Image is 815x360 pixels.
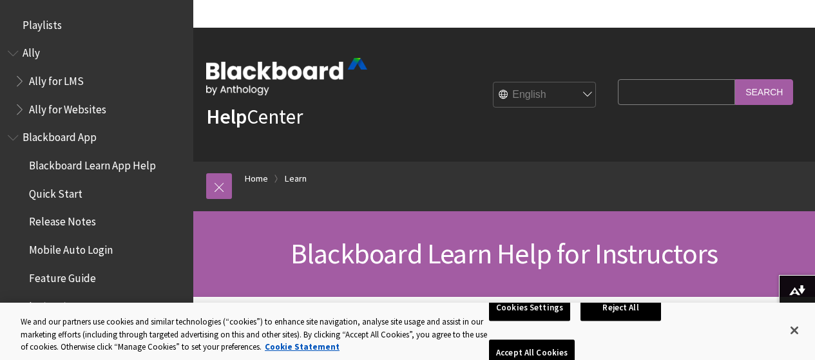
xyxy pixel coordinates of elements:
a: HelpCenter [206,104,303,129]
div: We and our partners use cookies and similar technologies (“cookies”) to enhance site navigation, ... [21,316,489,354]
a: Home [245,171,268,187]
span: Feature Guide [29,267,96,285]
span: Playlists [23,14,62,32]
a: More information about your privacy, opens in a new tab [265,341,340,352]
button: Reject All [580,294,661,321]
span: Ally for LMS [29,70,84,88]
span: Quick Start [29,183,82,200]
img: Blackboard by Anthology [206,58,367,95]
span: Blackboard Learn Help for Instructors [291,236,718,271]
select: Site Language Selector [494,82,597,108]
span: Instructors [29,296,81,313]
span: Release Notes [29,211,96,229]
a: Learn [285,171,307,187]
input: Search [735,79,793,104]
nav: Book outline for Playlists [8,14,186,36]
span: Blackboard Learn App Help [29,155,156,172]
span: Blackboard App [23,127,97,144]
span: Ally for Websites [29,99,106,116]
span: Ally [23,43,40,60]
button: Cookies Settings [489,294,570,321]
span: Mobile Auto Login [29,239,113,256]
nav: Book outline for Anthology Ally Help [8,43,186,120]
button: Close [780,316,809,345]
strong: Help [206,104,247,129]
